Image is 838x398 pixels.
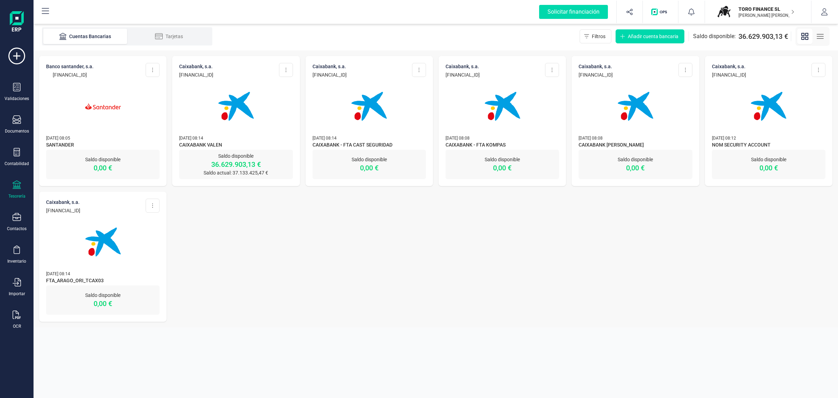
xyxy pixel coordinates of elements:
[628,33,678,40] span: Añadir cuenta bancaria
[179,152,293,159] p: Saldo disponible
[46,156,160,163] p: Saldo disponible
[539,5,608,19] div: Solicitar financiación
[738,31,788,41] span: 36.629.903,13 €
[651,8,670,15] img: Logo de OPS
[579,63,613,70] p: CAIXABANK, S.A.
[8,193,25,199] div: Tesorería
[179,71,213,78] p: [FINANCIAL_ID]
[446,136,470,141] span: [DATE] 08:08
[531,1,616,23] button: Solicitar financiación
[712,136,736,141] span: [DATE] 08:12
[313,136,337,141] span: [DATE] 08:14
[313,71,347,78] p: [FINANCIAL_ID]
[738,13,794,18] p: [PERSON_NAME] [PERSON_NAME]
[446,63,480,70] p: CAIXABANK, S.A.
[10,11,24,34] img: Logo Finanedi
[179,169,293,176] p: Saldo actual: 37.133.425,47 €
[647,1,674,23] button: Logo de OPS
[738,6,794,13] p: TORO FINANCE SL
[579,156,692,163] p: Saldo disponible
[693,32,736,41] span: Saldo disponible:
[57,33,113,40] div: Cuentas Bancarias
[446,71,480,78] p: [FINANCIAL_ID]
[713,1,803,23] button: TOTORO FINANCE SL[PERSON_NAME] [PERSON_NAME]
[616,29,684,43] button: Añadir cuenta bancaria
[313,141,426,150] span: CAIXABANK - FTA CAST SEGURIDAD
[5,96,29,101] div: Validaciones
[712,63,746,70] p: CAIXABANK, S.A.
[712,141,825,150] span: NOM SECURITY ACCOUNT
[46,207,80,214] p: [FINANCIAL_ID]
[446,156,559,163] p: Saldo disponible
[46,141,160,150] span: SANTANDER
[46,163,160,173] p: 0,00 €
[7,258,26,264] div: Inventario
[179,136,203,141] span: [DATE] 08:14
[712,71,746,78] p: [FINANCIAL_ID]
[716,4,732,20] img: TO
[179,141,293,150] span: CAIXABANK VALEN
[46,199,80,206] p: CAIXABANK, S.A.
[313,63,347,70] p: CAIXABANK, S.A.
[313,163,426,173] p: 0,00 €
[446,141,559,150] span: CAIXABANK - FTA KOMPAS
[46,71,94,78] p: [FINANCIAL_ID]
[5,128,29,134] div: Documentos
[46,63,94,70] p: BANCO SANTANDER, S.A.
[179,159,293,169] p: 36.629.903,13 €
[46,271,70,276] span: [DATE] 08:14
[141,33,197,40] div: Tarjetas
[179,63,213,70] p: CAIXABANK, S.A.
[579,141,692,150] span: CAIXABANK [PERSON_NAME]
[46,292,160,299] p: Saldo disponible
[9,291,25,297] div: Importar
[580,29,611,43] button: Filtros
[5,161,29,166] div: Contabilidad
[446,163,559,173] p: 0,00 €
[712,156,825,163] p: Saldo disponible
[579,136,603,141] span: [DATE] 08:08
[46,277,160,285] span: FTA_ARAGO_ORI_TCAX03
[579,163,692,173] p: 0,00 €
[7,226,27,232] div: Contactos
[46,299,160,308] p: 0,00 €
[13,324,21,329] div: OCR
[592,33,605,40] span: Filtros
[46,136,70,141] span: [DATE] 08:05
[712,163,825,173] p: 0,00 €
[313,156,426,163] p: Saldo disponible
[579,71,613,78] p: [FINANCIAL_ID]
